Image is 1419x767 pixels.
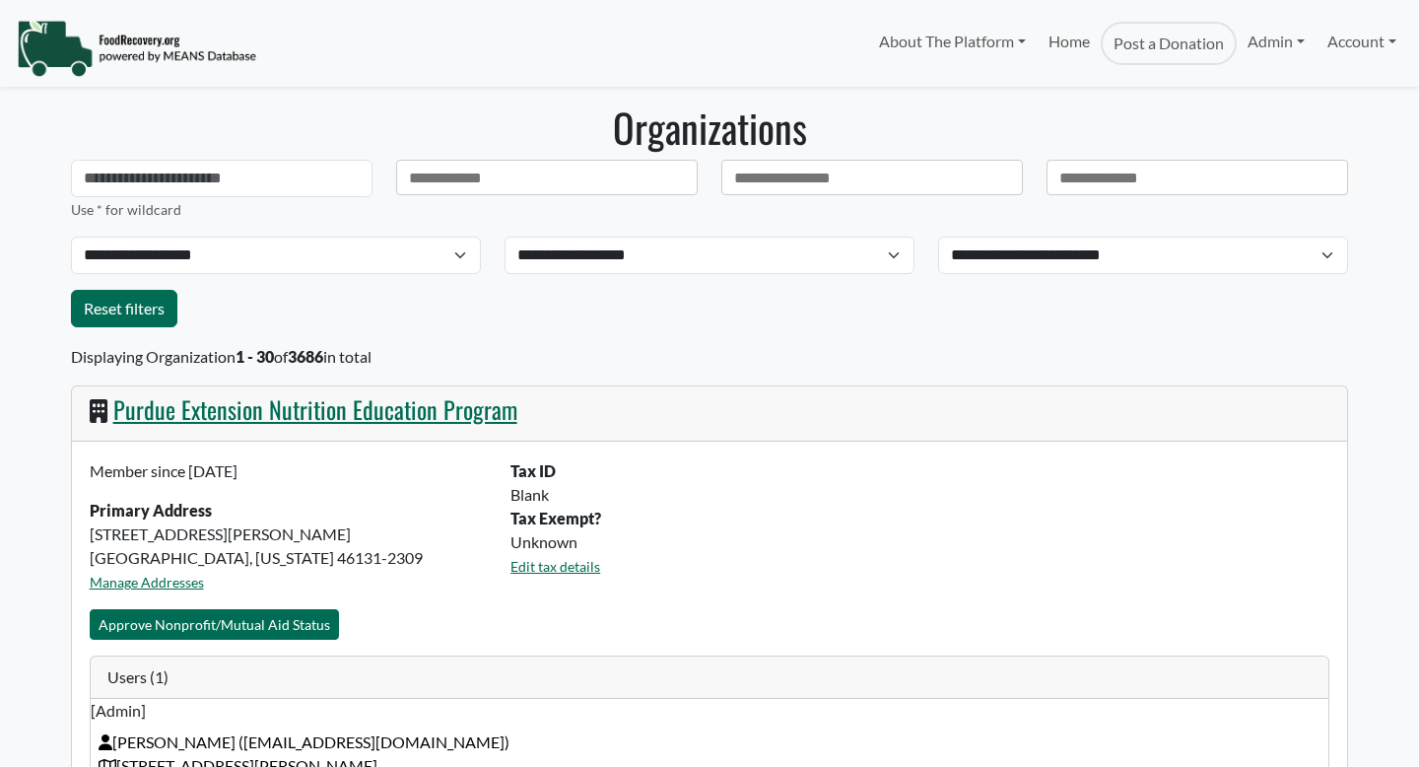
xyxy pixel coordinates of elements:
span: [Admin] [91,699,1329,723]
a: Manage Addresses [90,574,204,591]
a: Purdue Extension Nutrition Education Program [113,391,517,427]
a: Account [1317,22,1407,61]
a: Reset filters [71,290,177,327]
div: Blank [499,483,1341,507]
b: Tax Exempt? [510,509,601,527]
div: Users (1) [91,657,1329,699]
small: Use * for wildcard [71,201,181,218]
h1: Organizations [71,104,1348,151]
b: Tax ID [510,461,556,480]
div: [STREET_ADDRESS][PERSON_NAME] [GEOGRAPHIC_DATA], [US_STATE] 46131-2309 [78,459,500,609]
b: 3686 [288,347,323,366]
p: Member since [DATE] [90,459,488,483]
div: Unknown [499,530,1341,554]
a: Home [1037,22,1100,65]
img: NavigationLogo_FoodRecovery-91c16205cd0af1ed486a0f1a7774a6544ea792ac00100771e7dd3ec7c0e58e41.png [17,19,256,78]
b: 1 - 30 [236,347,274,366]
a: Post a Donation [1101,22,1237,65]
a: About The Platform [868,22,1037,61]
strong: Primary Address [90,501,212,520]
a: Edit tax details [510,558,600,575]
button: Approve Nonprofit/Mutual Aid Status [90,609,339,640]
a: Admin [1237,22,1316,61]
